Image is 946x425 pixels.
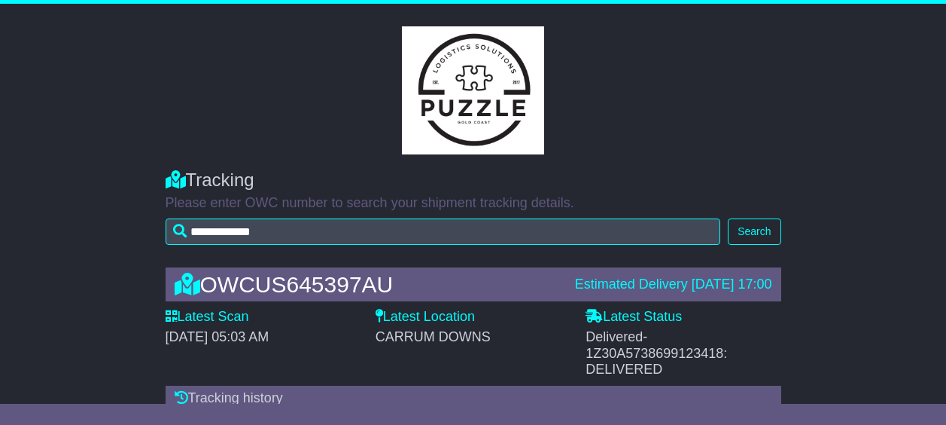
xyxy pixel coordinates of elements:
[166,386,781,411] div: Tracking history
[376,329,491,344] span: CARRUM DOWNS
[376,309,475,326] label: Latest Location
[166,170,781,191] div: Tracking
[166,309,249,326] label: Latest Scan
[586,329,727,377] span: - 1Z30A5738699123418: DELIVERED
[586,329,727,377] span: Delivered
[167,272,567,297] div: OWCUS645397AU
[586,309,682,326] label: Latest Status
[402,26,544,154] img: GetCustomerLogo
[575,277,772,293] div: Estimated Delivery [DATE] 17:00
[728,219,780,245] button: Search
[166,329,269,344] span: [DATE] 05:03 AM
[166,195,781,212] p: Please enter OWC number to search your shipment tracking details.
